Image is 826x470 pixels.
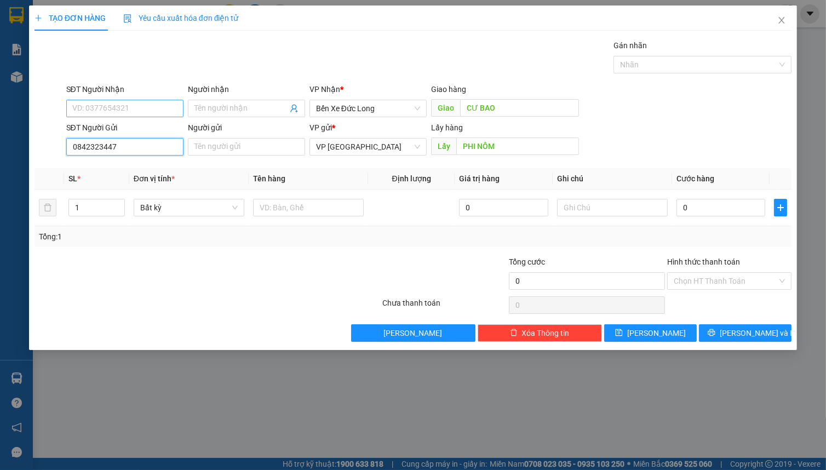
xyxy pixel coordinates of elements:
[316,139,420,155] span: VP Đà Lạt
[667,257,740,266] label: Hình thức thanh toán
[708,329,715,337] span: printer
[134,174,175,183] span: Đơn vị tính
[431,123,463,132] span: Lấy hàng
[766,5,797,36] button: Close
[699,324,791,342] button: printer[PERSON_NAME] và In
[460,99,579,117] input: Dọc đường
[522,327,570,339] span: Xóa Thông tin
[604,324,697,342] button: save[PERSON_NAME]
[613,41,647,50] label: Gán nhãn
[392,174,431,183] span: Định lượng
[676,174,714,183] span: Cước hàng
[188,83,305,95] div: Người nhận
[140,199,238,216] span: Bất kỳ
[68,174,77,183] span: SL
[774,199,787,216] button: plus
[431,137,456,155] span: Lấy
[456,137,579,155] input: Dọc đường
[431,85,466,94] span: Giao hàng
[123,14,132,23] img: icon
[478,324,602,342] button: deleteXóa Thông tin
[66,122,183,134] div: SĐT Người Gửi
[720,327,796,339] span: [PERSON_NAME] và In
[777,16,786,25] span: close
[35,14,106,22] span: TẠO ĐƠN HÀNG
[290,104,299,113] span: user-add
[253,174,285,183] span: Tên hàng
[309,122,427,134] div: VP gửi
[553,168,672,190] th: Ghi chú
[459,174,500,183] span: Giá trị hàng
[615,329,623,337] span: save
[123,14,239,22] span: Yêu cầu xuất hóa đơn điện tử
[459,199,548,216] input: 0
[253,199,364,216] input: VD: Bàn, Ghế
[775,203,787,212] span: plus
[510,329,518,337] span: delete
[431,99,460,117] span: Giao
[316,100,420,117] span: Bến Xe Đức Long
[309,85,340,94] span: VP Nhận
[381,297,508,316] div: Chưa thanh toán
[35,14,42,22] span: plus
[39,199,56,216] button: delete
[557,199,668,216] input: Ghi Chú
[39,231,319,243] div: Tổng: 1
[627,327,686,339] span: [PERSON_NAME]
[351,324,475,342] button: [PERSON_NAME]
[66,83,183,95] div: SĐT Người Nhận
[509,257,545,266] span: Tổng cước
[384,327,443,339] span: [PERSON_NAME]
[188,122,305,134] div: Người gửi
